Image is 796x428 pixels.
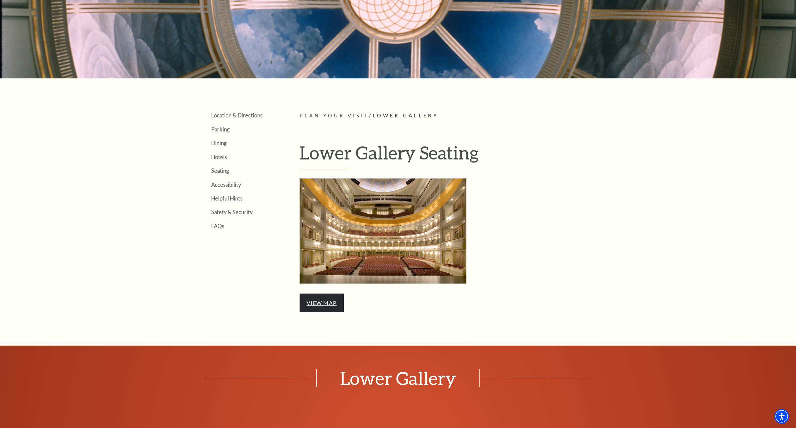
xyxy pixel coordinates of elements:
[211,112,263,118] a: Location & Directions
[373,113,439,118] span: Lower Gallery
[211,167,229,174] a: Seating
[307,300,337,306] a: view map - open in a new tab
[211,154,227,160] a: Hotels
[300,226,466,234] a: Lower Gallery - open in a new tab
[300,142,605,169] h1: Lower Gallery Seating
[300,113,369,118] span: Plan Your Visit
[316,369,480,387] span: Lower Gallery
[774,409,789,424] div: Accessibility Menu
[211,181,241,188] a: Accessibility
[211,209,253,215] a: Safety & Security
[211,140,227,146] a: Dining
[211,195,243,201] a: Helpful Hints
[300,178,466,284] img: Lower Gallery
[211,126,230,132] a: Parking
[300,112,605,120] p: /
[211,223,224,229] a: FAQs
